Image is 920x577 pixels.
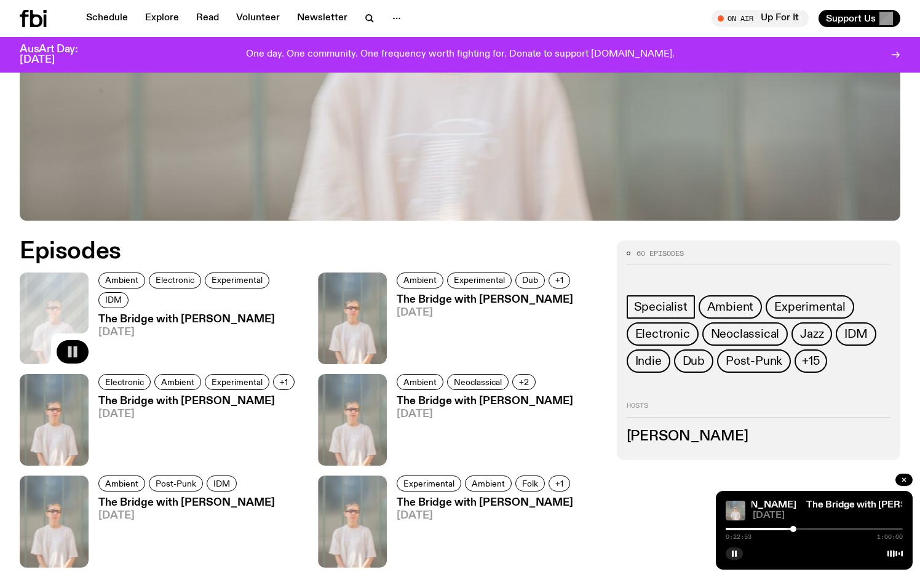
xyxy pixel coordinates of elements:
span: +1 [555,479,563,488]
a: Neoclassical [447,374,509,390]
span: Neoclassical [454,377,502,386]
h3: The Bridge with [PERSON_NAME] [397,498,574,508]
a: The Bridge with [PERSON_NAME] [643,500,796,510]
h3: The Bridge with [PERSON_NAME] [397,295,574,305]
a: Experimental [205,273,269,288]
a: Folk [515,476,545,491]
a: IDM [836,322,876,346]
a: Post-Punk [717,349,791,373]
img: Mara stands in front of a frosted glass wall wearing a cream coloured t-shirt and black glasses. ... [318,273,387,364]
span: Ambient [105,276,138,285]
span: Ambient [403,377,437,386]
h3: AusArt Day: [DATE] [20,44,98,65]
a: The Bridge with [PERSON_NAME][DATE] [387,498,574,567]
a: Indie [627,349,670,373]
span: Indie [635,354,662,368]
img: Mara stands in front of a frosted glass wall wearing a cream coloured t-shirt and black glasses. ... [20,476,89,567]
span: [DATE] [98,511,275,521]
span: Ambient [707,300,754,314]
span: IDM [844,327,867,341]
span: Dub [522,276,538,285]
a: Electronic [98,374,151,390]
span: 0:22:53 [726,534,751,540]
a: The Bridge with [PERSON_NAME][DATE] [89,498,275,567]
button: Support Us [819,10,900,27]
span: Experimental [212,377,263,386]
span: +15 [802,354,819,368]
span: Ambient [161,377,194,386]
span: Ambient [105,479,138,488]
a: Experimental [447,273,512,288]
button: +1 [549,476,570,491]
span: Dub [683,354,705,368]
p: One day. One community. One frequency worth fighting for. Donate to support [DOMAIN_NAME]. [246,49,675,60]
span: Ambient [403,276,437,285]
span: Support Us [826,13,876,24]
span: [DATE] [397,409,573,420]
span: [DATE] [397,511,574,521]
a: Jazz [791,322,832,346]
span: Neoclassical [711,327,780,341]
a: Ambient [154,374,201,390]
a: The Bridge with [PERSON_NAME][DATE] [387,396,573,466]
a: Explore [138,10,186,27]
span: Experimental [403,479,454,488]
h3: The Bridge with [PERSON_NAME] [98,498,275,508]
span: [DATE] [98,409,298,420]
a: Dub [515,273,545,288]
a: Electronic [627,322,699,346]
a: Schedule [79,10,135,27]
button: +1 [549,273,570,288]
button: On AirUp For It [712,10,809,27]
a: Read [189,10,226,27]
span: [DATE] [98,327,303,338]
a: The Bridge with [PERSON_NAME][DATE] [387,295,574,364]
span: Electronic [105,377,144,386]
span: Electronic [156,276,194,285]
a: Post-Punk [149,476,203,491]
img: Mara stands in front of a frosted glass wall wearing a cream coloured t-shirt and black glasses. ... [318,476,387,567]
a: Newsletter [290,10,355,27]
span: Ambient [472,479,505,488]
button: +1 [273,374,295,390]
a: Neoclassical [702,322,788,346]
a: The Bridge with [PERSON_NAME][DATE] [89,314,303,364]
span: Post-Punk [156,479,196,488]
span: Specialist [634,300,688,314]
a: Experimental [205,374,269,390]
img: Mara stands in front of a frosted glass wall wearing a cream coloured t-shirt and black glasses. ... [20,374,89,466]
button: +2 [512,374,536,390]
span: Experimental [774,300,846,314]
span: +1 [280,377,288,386]
span: Experimental [212,276,263,285]
h3: The Bridge with [PERSON_NAME] [397,396,573,407]
a: Electronic [149,273,201,288]
a: Ambient [397,273,443,288]
a: Experimental [397,476,461,491]
a: Ambient [465,476,512,491]
a: The Bridge with [PERSON_NAME][DATE] [89,396,298,466]
span: [DATE] [397,308,574,318]
h3: The Bridge with [PERSON_NAME] [98,396,298,407]
button: +15 [795,349,827,373]
span: Jazz [800,327,823,341]
img: Mara stands in front of a frosted glass wall wearing a cream coloured t-shirt and black glasses. ... [318,374,387,466]
h3: The Bridge with [PERSON_NAME] [98,314,303,325]
span: +2 [519,377,529,386]
span: IDM [105,295,122,304]
span: 60 episodes [636,250,684,257]
a: Experimental [766,295,854,319]
span: Electronic [635,327,690,341]
span: +1 [555,276,563,285]
img: Mara stands in front of a frosted glass wall wearing a cream coloured t-shirt and black glasses. ... [726,501,745,520]
span: Experimental [454,276,505,285]
a: IDM [98,292,129,308]
span: Post-Punk [726,354,782,368]
span: 1:00:00 [877,534,903,540]
a: IDM [207,476,237,491]
a: Specialist [627,295,695,319]
a: Ambient [98,476,145,491]
h2: Hosts [627,402,890,417]
a: Ambient [397,374,443,390]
